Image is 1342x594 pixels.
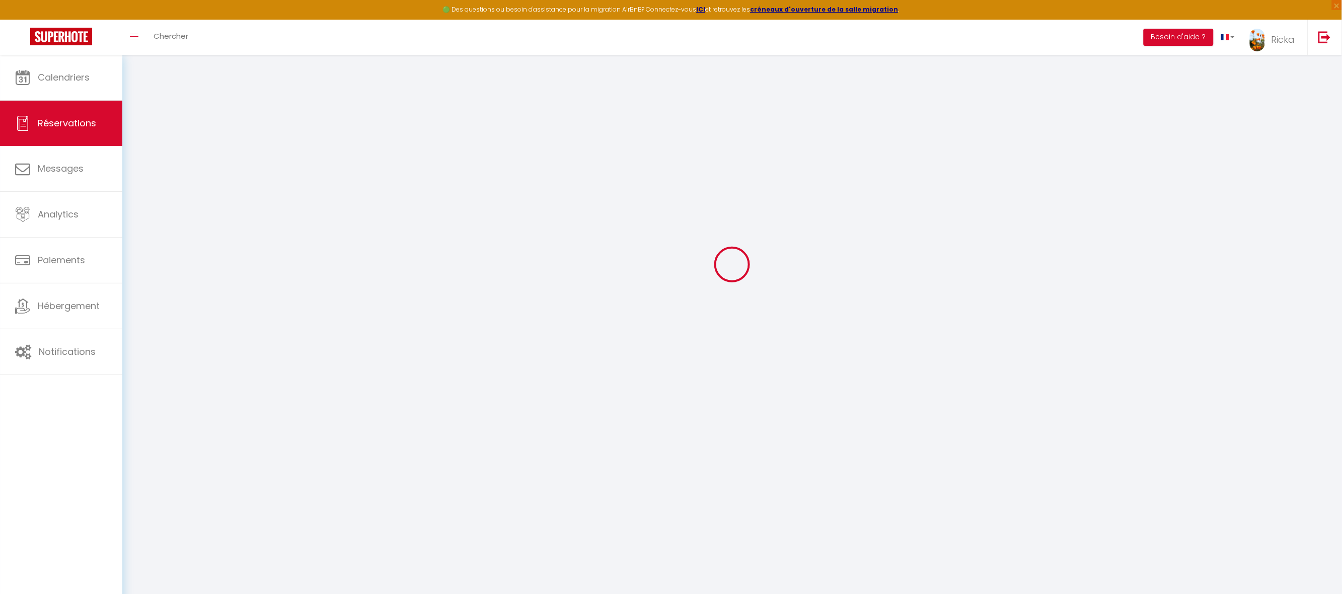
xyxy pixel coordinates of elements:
span: Paiements [38,254,85,266]
span: Chercher [154,31,188,41]
button: Ouvrir le widget de chat LiveChat [8,4,38,34]
span: Notifications [39,345,96,358]
span: Analytics [38,208,79,220]
a: ICI [697,5,706,14]
button: Besoin d'aide ? [1144,29,1214,46]
span: Messages [38,162,84,175]
img: ... [1250,29,1265,51]
img: logout [1318,31,1331,43]
span: Ricka [1272,33,1295,46]
span: Réservations [38,117,96,129]
img: Super Booking [30,28,92,45]
a: Chercher [146,20,196,55]
a: créneaux d'ouverture de la salle migration [751,5,899,14]
span: Calendriers [38,71,90,84]
a: ... Ricka [1242,20,1308,55]
span: Hébergement [38,300,100,312]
